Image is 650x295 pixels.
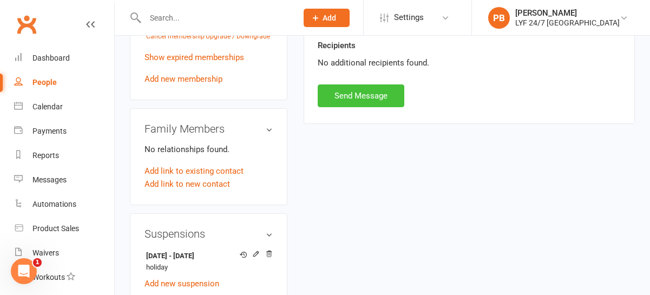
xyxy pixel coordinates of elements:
[145,143,273,156] p: No relationships found.
[318,84,404,107] button: Send Message
[13,11,40,38] a: Clubworx
[145,165,244,178] a: Add link to existing contact
[14,95,114,119] a: Calendar
[145,228,273,240] h3: Suspensions
[515,18,620,28] div: LYF 24/7 [GEOGRAPHIC_DATA]
[145,74,222,84] a: Add new membership
[32,102,63,111] div: Calendar
[304,9,350,27] button: Add
[14,168,114,192] a: Messages
[32,78,57,87] div: People
[11,258,37,284] iframe: Intercom live chat
[14,46,114,70] a: Dashboard
[146,251,267,262] strong: [DATE] - [DATE]
[145,248,273,274] li: holiday
[32,224,79,233] div: Product Sales
[32,248,59,257] div: Waivers
[323,14,336,22] span: Add
[32,273,65,281] div: Workouts
[142,10,290,25] input: Search...
[318,56,621,69] div: No additional recipients found.
[318,39,356,52] label: Recipients
[32,200,76,208] div: Automations
[14,119,114,143] a: Payments
[32,175,67,184] div: Messages
[14,143,114,168] a: Reports
[14,217,114,241] a: Product Sales
[145,279,219,289] a: Add new suspension
[14,241,114,265] a: Waivers
[488,7,510,29] div: PB
[145,53,244,62] a: Show expired memberships
[33,258,42,267] span: 1
[394,5,424,30] span: Settings
[146,32,205,40] a: Cancel membership
[145,178,230,191] a: Add link to new contact
[14,265,114,290] a: Workouts
[14,70,114,95] a: People
[32,54,70,62] div: Dashboard
[145,123,273,135] h3: Family Members
[32,127,67,135] div: Payments
[515,8,620,18] div: [PERSON_NAME]
[206,32,270,40] a: Upgrade / Downgrade
[32,151,59,160] div: Reports
[14,192,114,217] a: Automations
